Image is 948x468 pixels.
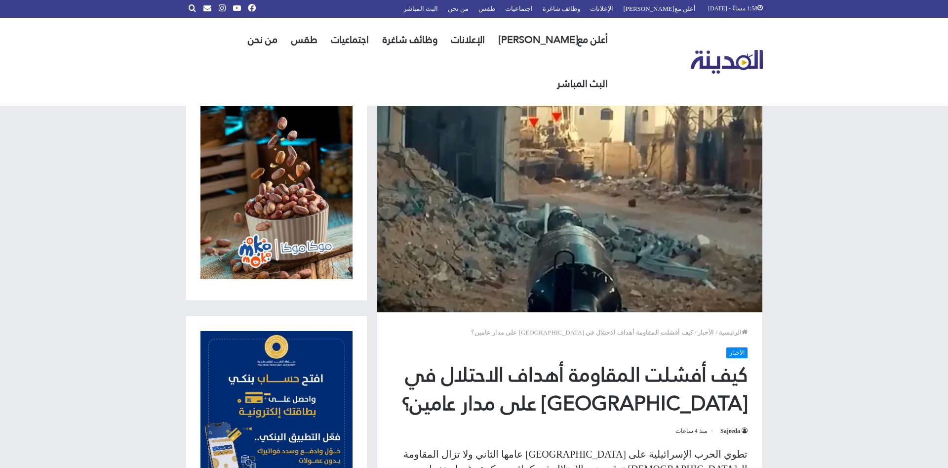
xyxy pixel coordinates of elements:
a: اجتماعيات [324,18,376,62]
a: أعلن مع[PERSON_NAME] [492,18,615,62]
span: كيف أفشلت المقاومة أهداف الاحتلال في [GEOGRAPHIC_DATA] على مدار عامين؟ [471,329,693,336]
a: الرئيسية [719,329,748,336]
h1: كيف أفشلت المقاومة أهداف الاحتلال في [GEOGRAPHIC_DATA] على مدار عامين؟ [392,361,748,418]
span: منذ 4 ساعات [675,425,714,437]
a: الأخبار [698,329,714,336]
em: / [715,329,717,336]
a: من نحن [241,18,284,62]
img: تلفزيون المدينة [691,50,763,74]
em: / [695,329,697,336]
a: طقس [284,18,324,62]
a: Sajeeda [720,427,748,434]
a: وظائف شاغرة [376,18,444,62]
a: البث المباشر [550,62,615,106]
a: الأخبار [726,347,748,358]
a: الإعلانات [444,18,492,62]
